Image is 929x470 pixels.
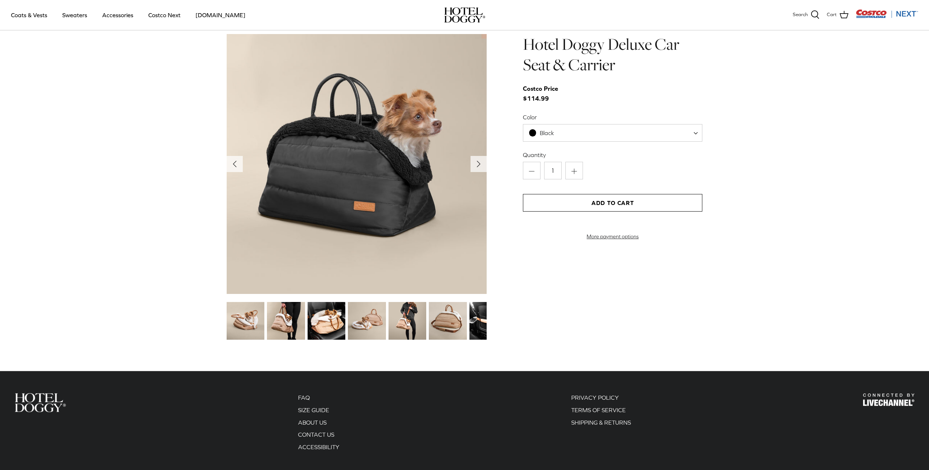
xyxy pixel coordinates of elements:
[298,394,310,401] a: FAQ
[793,11,808,19] span: Search
[523,124,702,142] span: Black
[856,14,918,19] a: Visit Costco Next
[189,3,252,27] a: [DOMAIN_NAME]
[4,3,54,27] a: Coats & Vests
[544,162,562,179] input: Quantity
[308,302,345,340] img: small dog in a tan dog carrier on a black seat in the car
[523,194,702,212] button: Add to Cart
[571,394,619,401] a: PRIVACY POLICY
[56,3,94,27] a: Sweaters
[444,7,485,23] img: hoteldoggycom
[523,113,702,121] label: Color
[540,130,554,136] span: Black
[444,7,485,23] a: hoteldoggy.com hoteldoggycom
[298,444,339,450] a: ACCESSIBILITY
[793,10,820,20] a: Search
[827,10,848,20] a: Cart
[227,156,243,172] button: Previous
[571,419,631,426] a: SHIPPING & RETURNS
[523,84,558,94] div: Costco Price
[298,419,327,426] a: ABOUT US
[856,9,918,18] img: Costco Next
[523,234,702,240] a: More payment options
[298,431,334,438] a: CONTACT US
[96,3,140,27] a: Accessories
[291,393,347,455] div: Secondary navigation
[827,11,837,19] span: Cart
[142,3,187,27] a: Costco Next
[564,393,638,455] div: Secondary navigation
[523,129,569,137] span: Black
[523,34,702,75] h1: Hotel Doggy Deluxe Car Seat & Carrier
[523,151,702,159] label: Quantity
[571,407,626,413] a: TERMS OF SERVICE
[471,156,487,172] button: Next
[15,393,66,412] img: Hotel Doggy Costco Next
[863,393,914,406] img: Hotel Doggy Costco Next
[298,407,329,413] a: SIZE GUIDE
[523,84,565,104] span: $114.99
